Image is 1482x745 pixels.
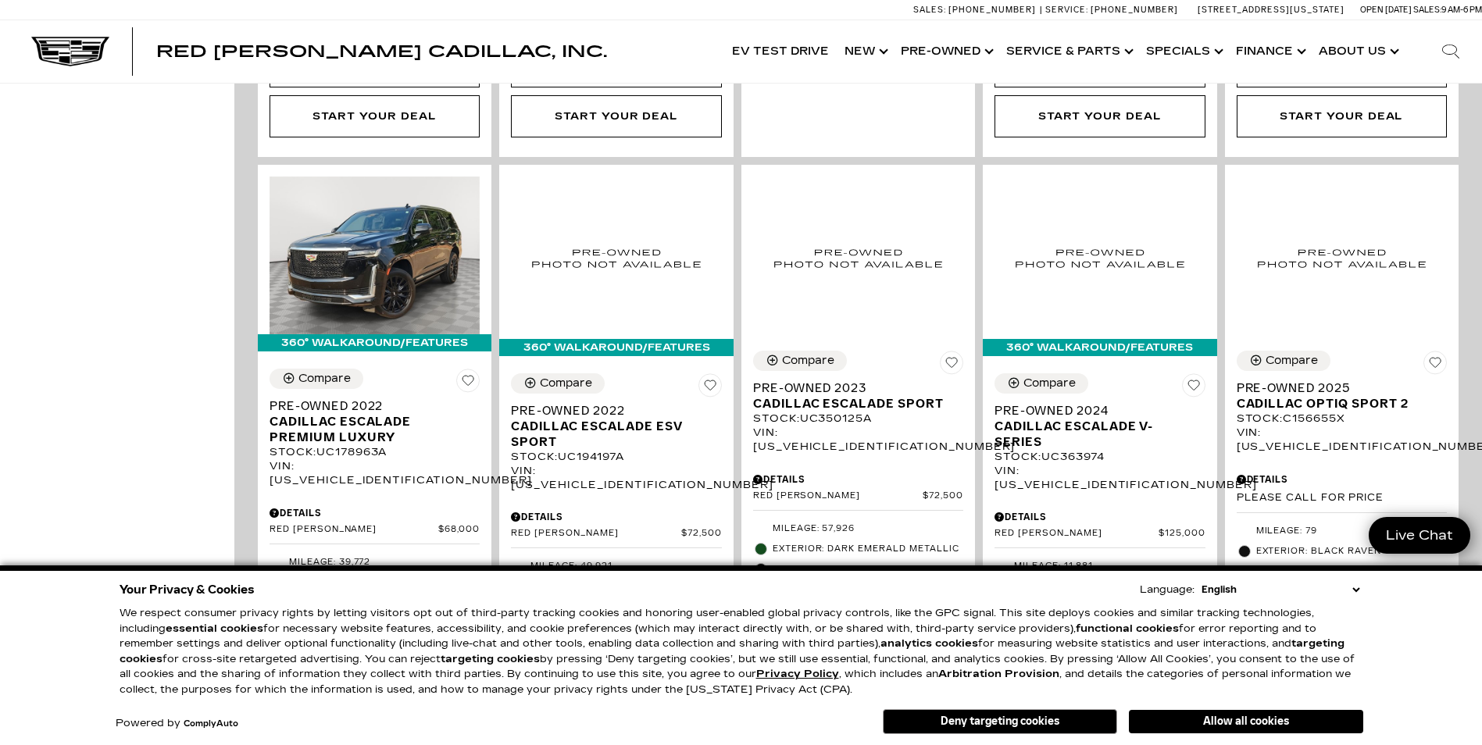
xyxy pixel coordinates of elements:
img: 2023 Cadillac Escalade Sport [753,176,963,339]
button: Compare Vehicle [995,373,1088,394]
a: Pre-Owned 2025Cadillac OPTIQ Sport 2 [1237,380,1447,412]
strong: analytics cookies [880,637,978,650]
button: Save Vehicle [698,373,722,403]
a: Service: [PHONE_NUMBER] [1040,5,1182,14]
div: 360° WalkAround/Features [258,334,491,351]
div: Pricing Details - Pre-Owned 2022 Cadillac Escalade Premium Luxury [270,506,480,520]
img: 2022 Cadillac Escalade Premium Luxury [270,176,480,334]
div: Stock : UC178963A [270,445,480,459]
a: ComplyAuto [184,719,238,729]
a: About Us [1311,20,1404,83]
div: VIN: [US_VEHICLE_IDENTIFICATION_NUMBER] [753,426,963,454]
select: Language Select [1198,582,1363,597]
span: Sales: [1413,5,1441,15]
div: Stock : UC194197A [511,450,721,464]
a: Sales: [PHONE_NUMBER] [913,5,1040,14]
span: 9 AM-6 PM [1441,5,1482,15]
span: Red [PERSON_NAME] [995,528,1159,540]
span: $125,000 [1159,528,1205,540]
div: 360° WalkAround/Features [499,339,733,356]
span: Live Chat [1378,526,1461,544]
a: Red [PERSON_NAME] $125,000 [995,528,1205,540]
button: Compare Vehicle [753,351,847,371]
div: VIN: [US_VEHICLE_IDENTIFICATION_NUMBER] [270,459,480,487]
button: Compare Vehicle [270,369,363,389]
span: Sales: [913,5,946,15]
button: Save Vehicle [1182,373,1205,403]
span: $68,000 [438,524,480,536]
span: $72,500 [681,528,722,540]
div: Start Your Deal [1038,108,1162,125]
button: Save Vehicle [940,351,963,380]
span: [PHONE_NUMBER] [948,5,1036,15]
img: 2024 Cadillac Escalade V-Series [995,176,1205,339]
a: Pre-Owned [893,20,998,83]
a: Finance [1228,20,1311,83]
img: 2025 Cadillac OPTIQ Sport 2 [1237,176,1447,339]
button: Save Vehicle [456,369,480,398]
strong: functional cookies [1076,622,1179,635]
span: $72,500 [923,490,963,502]
div: Stock : C156655X [1237,412,1447,426]
div: VIN: [US_VEHICLE_IDENTIFICATION_NUMBER] [511,464,721,492]
div: Compare [540,376,592,390]
a: New [837,20,893,83]
a: Red [PERSON_NAME] $72,500 [511,528,721,540]
div: Start Your Deal [511,95,721,137]
span: Please call for price [1237,492,1384,503]
span: Interior: Jet Black, Leather seating surfaces with precision perforated inserts [773,561,963,608]
li: Mileage: 39,772 [270,552,480,572]
div: Stock : UC350125A [753,412,963,426]
a: Red [PERSON_NAME] $72,500 [753,490,963,502]
span: Red [PERSON_NAME] Cadillac, Inc. [156,42,607,61]
a: Service & Parts [998,20,1138,83]
span: Pre-Owned 2023 [753,380,952,396]
div: 360° WalkAround/Features [983,339,1216,356]
span: Pre-Owned 2022 [270,398,468,414]
span: Cadillac Escalade Sport [753,396,952,412]
div: Powered by [116,718,238,729]
div: Pricing Details - Pre-Owned 2023 Cadillac Escalade Sport [753,472,963,487]
div: VIN: [US_VEHICLE_IDENTIFICATION_NUMBER] [995,464,1205,492]
a: [STREET_ADDRESS][US_STATE] [1198,5,1345,15]
span: Cadillac OPTIQ Sport 2 [1237,396,1435,412]
strong: Arbitration Provision [938,668,1059,680]
strong: targeting cookies [441,653,540,665]
div: Start Your Deal [1280,108,1403,125]
div: Search [1420,20,1482,83]
img: Cadillac Dark Logo with Cadillac White Text [31,37,109,66]
div: Start Your Deal [312,108,436,125]
button: Compare Vehicle [1237,351,1330,371]
span: Cadillac Escalade ESV Sport [511,419,709,450]
div: Compare [1266,354,1318,368]
span: Your Privacy & Cookies [120,579,255,601]
a: Red [PERSON_NAME] Cadillac, Inc. [156,44,607,59]
a: Pre-Owned 2022Cadillac Escalade ESV Sport [511,403,721,450]
span: Service: [1045,5,1088,15]
a: Specials [1138,20,1228,83]
div: Start Your Deal [270,95,480,137]
li: Mileage: 57,926 [753,519,963,539]
div: Language: [1140,585,1195,595]
button: Save Vehicle [1423,351,1447,380]
div: Start Your Deal [995,95,1205,137]
button: Deny targeting cookies [883,709,1117,734]
a: Live Chat [1369,517,1470,554]
div: Pricing Details - Pre-Owned 2022 Cadillac Escalade ESV Sport [511,510,721,524]
span: Exterior: Dark Emerald Metallic [773,541,963,557]
a: EV Test Drive [724,20,837,83]
a: Pre-Owned 2022Cadillac Escalade Premium Luxury [270,398,480,445]
a: Pre-Owned 2023Cadillac Escalade Sport [753,380,963,412]
div: Compare [782,354,834,368]
button: Compare Vehicle [511,373,605,394]
u: Privacy Policy [756,668,839,680]
span: Exterior: Black Raven [1256,544,1447,559]
button: Allow all cookies [1129,710,1363,733]
span: Pre-Owned 2025 [1237,380,1435,396]
img: 2022 Cadillac Escalade ESV Sport [511,176,721,339]
p: We respect consumer privacy rights by letting visitors opt out of third-party tracking cookies an... [120,606,1363,697]
div: Start Your Deal [555,108,678,125]
span: Interior: Sky Cool Gray with Santorini Blue accents, Inteluxe Seats with Perforated inserts and e... [1256,564,1447,642]
div: Pricing Details - Pre-Owned 2024 Cadillac Escalade V-Series [995,510,1205,524]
